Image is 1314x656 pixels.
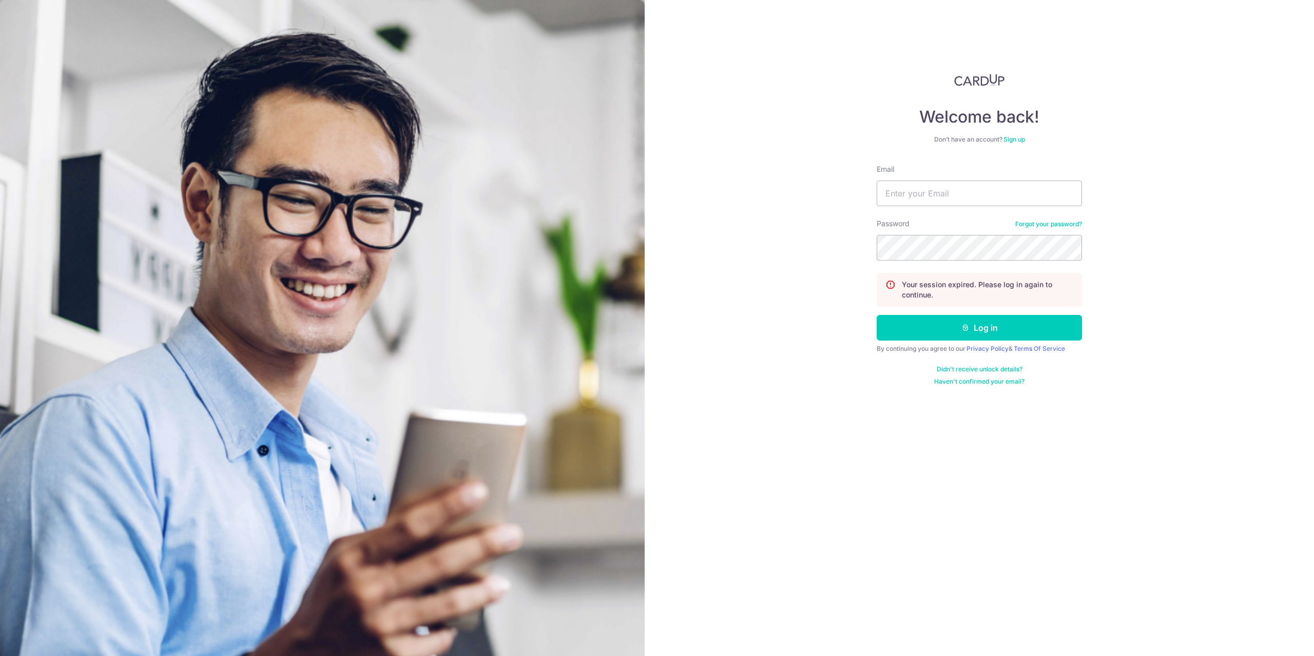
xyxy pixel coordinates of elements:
[877,164,894,174] label: Email
[877,315,1082,341] button: Log in
[1014,345,1065,352] a: Terms Of Service
[877,135,1082,144] div: Don’t have an account?
[967,345,1009,352] a: Privacy Policy
[877,181,1082,206] input: Enter your Email
[877,107,1082,127] h4: Welcome back!
[877,345,1082,353] div: By continuing you agree to our &
[877,218,910,229] label: Password
[902,280,1073,300] p: Your session expired. Please log in again to continue.
[1003,135,1025,143] a: Sign up
[937,365,1022,373] a: Didn't receive unlock details?
[1015,220,1082,228] a: Forgot your password?
[934,377,1025,386] a: Haven't confirmed your email?
[954,74,1004,86] img: CardUp Logo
